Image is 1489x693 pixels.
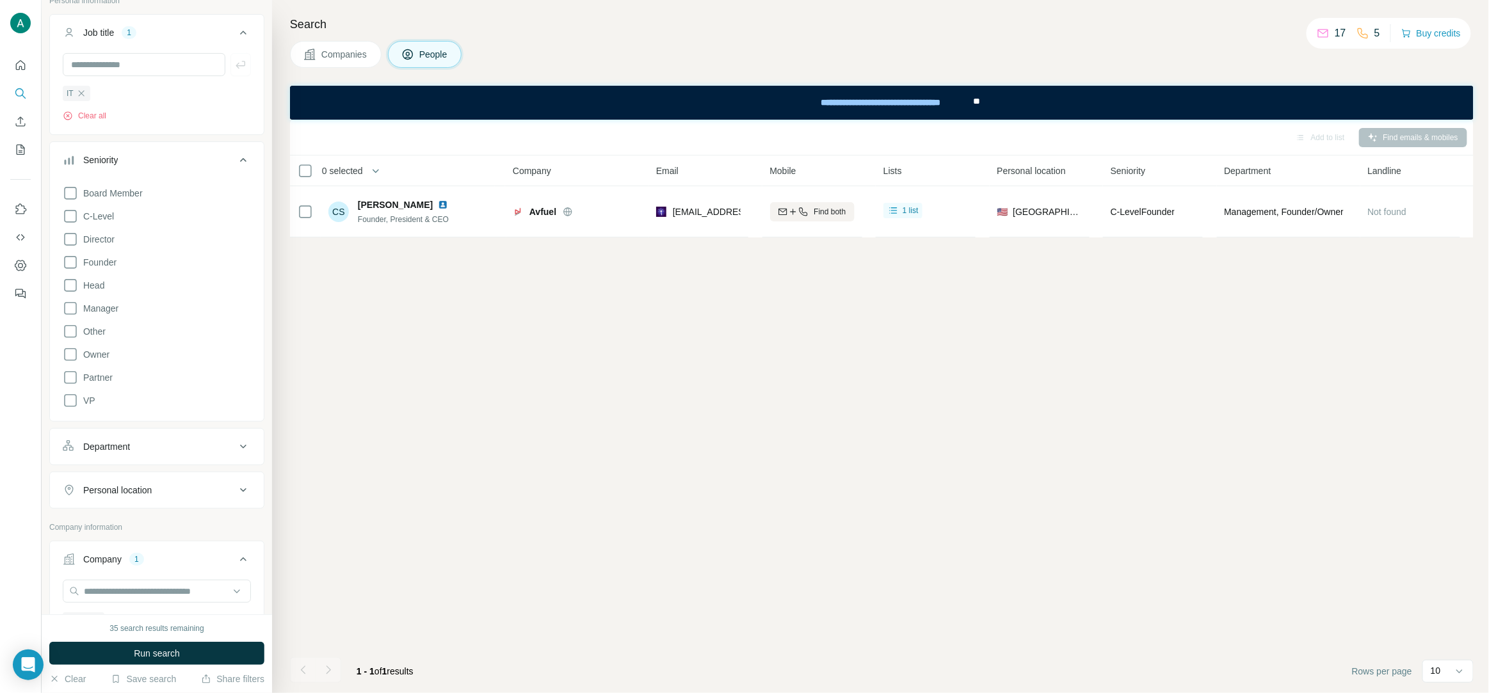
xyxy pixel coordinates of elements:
[50,17,264,53] button: Job title1
[83,553,122,566] div: Company
[50,544,264,580] button: Company1
[50,431,264,462] button: Department
[770,164,796,177] span: Mobile
[49,642,264,665] button: Run search
[109,623,204,634] div: 35 search results remaining
[83,440,130,453] div: Department
[1111,207,1175,217] span: C-Level Founder
[201,673,264,685] button: Share filters
[134,647,180,660] span: Run search
[50,475,264,506] button: Personal location
[358,198,433,211] span: [PERSON_NAME]
[357,666,374,676] span: 1 - 1
[83,26,114,39] div: Job title
[10,54,31,77] button: Quick start
[83,484,152,497] div: Personal location
[10,82,31,105] button: Search
[903,205,919,216] span: 1 list
[78,256,117,269] span: Founder
[290,15,1474,33] h4: Search
[78,371,113,384] span: Partner
[438,200,448,210] img: LinkedIn logo
[78,210,114,223] span: C-Level
[382,666,387,676] span: 1
[78,325,106,338] span: Other
[10,138,31,161] button: My lists
[1013,205,1082,218] span: [GEOGRAPHIC_DATA]
[78,279,104,292] span: Head
[78,348,109,361] span: Owner
[1431,664,1441,677] p: 10
[1352,665,1412,678] span: Rows per page
[358,215,449,224] span: Founder, President & CEO
[529,205,556,218] span: Avfuel
[770,202,855,221] button: Find both
[50,145,264,180] button: Seniority
[419,48,449,61] span: People
[656,205,666,218] img: provider leadmagic logo
[513,207,523,217] img: Logo of Avfuel
[321,48,368,61] span: Companies
[49,522,264,533] p: Company information
[1368,207,1407,217] span: Not found
[1335,26,1346,41] p: 17
[814,206,846,218] span: Find both
[10,198,31,221] button: Use Surfe on LinkedIn
[111,673,176,685] button: Save search
[78,187,143,200] span: Board Member
[67,88,74,99] span: IT
[1225,164,1271,177] span: Department
[1225,205,1344,218] span: Management, Founder/Owner
[49,673,86,685] button: Clear
[997,205,1008,218] span: 🇺🇸
[1374,26,1380,41] p: 5
[63,110,106,122] button: Clear all
[513,164,551,177] span: Company
[322,164,363,177] span: 0 selected
[1368,164,1402,177] span: Landline
[10,282,31,305] button: Feedback
[78,302,118,315] span: Manager
[997,164,1066,177] span: Personal location
[673,207,825,217] span: [EMAIL_ADDRESS][DOMAIN_NAME]
[10,13,31,33] img: Avatar
[357,666,414,676] span: results
[290,86,1474,120] iframe: Banner
[1111,164,1145,177] span: Seniority
[10,110,31,133] button: Enrich CSV
[83,154,118,166] div: Seniority
[13,649,44,680] div: Open Intercom Messenger
[328,202,349,222] div: CS
[129,554,144,565] div: 1
[78,394,95,407] span: VP
[78,233,115,246] span: Director
[656,164,679,177] span: Email
[883,164,902,177] span: Lists
[10,226,31,249] button: Use Surfe API
[10,254,31,277] button: Dashboard
[1401,24,1461,42] button: Buy credits
[122,27,136,38] div: 1
[374,666,382,676] span: of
